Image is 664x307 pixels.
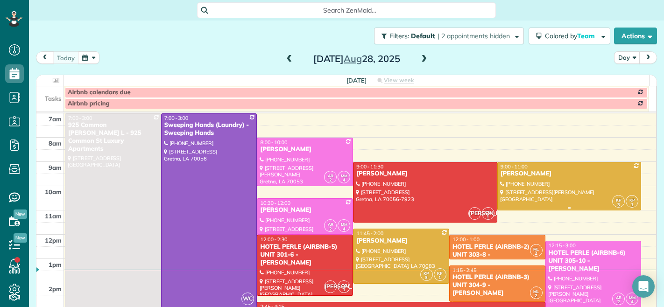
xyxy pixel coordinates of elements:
[45,237,62,244] span: 12pm
[49,285,62,293] span: 2pm
[325,176,336,185] small: 2
[356,163,383,170] span: 9:00 - 11:30
[68,100,110,107] span: Airbnb pricing
[614,28,657,44] button: Actions
[434,273,446,282] small: 1
[49,164,62,171] span: 9am
[68,89,131,96] span: Airbnb calendars due
[421,273,432,282] small: 3
[338,176,350,185] small: 4
[468,207,481,220] span: [PERSON_NAME]
[338,286,350,294] small: 1
[45,212,62,220] span: 11am
[298,54,415,64] h2: [DATE] 28, 2025
[438,32,510,40] span: | 2 appointments hidden
[629,295,636,300] span: MM
[629,197,635,202] span: KP
[411,32,436,40] span: Default
[452,273,543,297] div: HOTEL PERLE (AIRBNB-3) UNIT 304-9 - [PERSON_NAME]
[530,292,542,300] small: 2
[346,77,367,84] span: [DATE]
[626,298,638,307] small: 4
[548,249,639,273] div: HOTEL PERLE (AIRBNB-6) UNIT 305-10 - [PERSON_NAME]
[14,209,27,219] span: New
[501,163,528,170] span: 9:00 - 11:00
[389,32,409,40] span: Filters:
[68,115,92,121] span: 7:00 - 3:00
[545,32,598,40] span: Colored by
[45,188,62,195] span: 10am
[613,298,624,307] small: 2
[369,28,524,44] a: Filters: Default | 2 appointments hidden
[533,289,539,294] span: ML
[374,28,524,44] button: Filters: Default | 2 appointments hidden
[68,121,158,153] div: 925 Common [PERSON_NAME] L - 925 Common St Luxury Apartments
[437,271,443,276] span: KP
[613,201,624,209] small: 3
[356,170,494,178] div: [PERSON_NAME]
[49,115,62,123] span: 7am
[577,32,596,40] span: Team
[500,170,639,178] div: [PERSON_NAME]
[341,222,347,227] span: MM
[324,280,337,293] span: [PERSON_NAME]
[341,173,347,178] span: MM
[328,173,333,178] span: AR
[384,77,414,84] span: View week
[482,213,494,222] small: 1
[452,243,543,267] div: HOTEL PERLE (AIRBNB-2) UNIT 303-8 - [PERSON_NAME]
[260,236,287,243] span: 12:00 - 2:30
[164,115,189,121] span: 7:00 - 3:00
[356,237,446,245] div: [PERSON_NAME]
[328,222,333,227] span: AR
[530,249,542,258] small: 2
[260,200,290,206] span: 10:30 - 12:00
[549,242,576,249] span: 12:15 - 3:00
[14,233,27,243] span: New
[424,271,429,276] span: KP
[338,225,350,234] small: 4
[356,230,383,237] span: 11:45 - 2:00
[626,201,638,209] small: 1
[49,140,62,147] span: 8am
[616,197,622,202] span: KP
[53,51,79,64] button: today
[36,51,54,64] button: prev
[164,121,254,137] div: Sweeping Hands (Laundry) - Sweeping Hands
[533,246,539,251] span: ML
[260,206,350,214] div: [PERSON_NAME]
[529,28,610,44] button: Colored byTeam
[49,261,62,268] span: 1pm
[452,236,480,243] span: 12:00 - 1:00
[344,53,362,64] span: Aug
[260,146,350,153] div: [PERSON_NAME]
[639,51,657,64] button: next
[616,295,622,300] span: AR
[341,283,347,288] span: CG
[632,275,655,298] div: Open Intercom Messenger
[260,139,287,146] span: 8:00 - 10:00
[452,267,477,273] span: 1:15 - 2:45
[614,51,640,64] button: Day
[241,293,254,305] span: WC
[260,243,350,267] div: HOTEL PERLE (AIRBNB-5) UNIT 301-6 - [PERSON_NAME]
[325,225,336,234] small: 2
[485,209,491,215] span: CG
